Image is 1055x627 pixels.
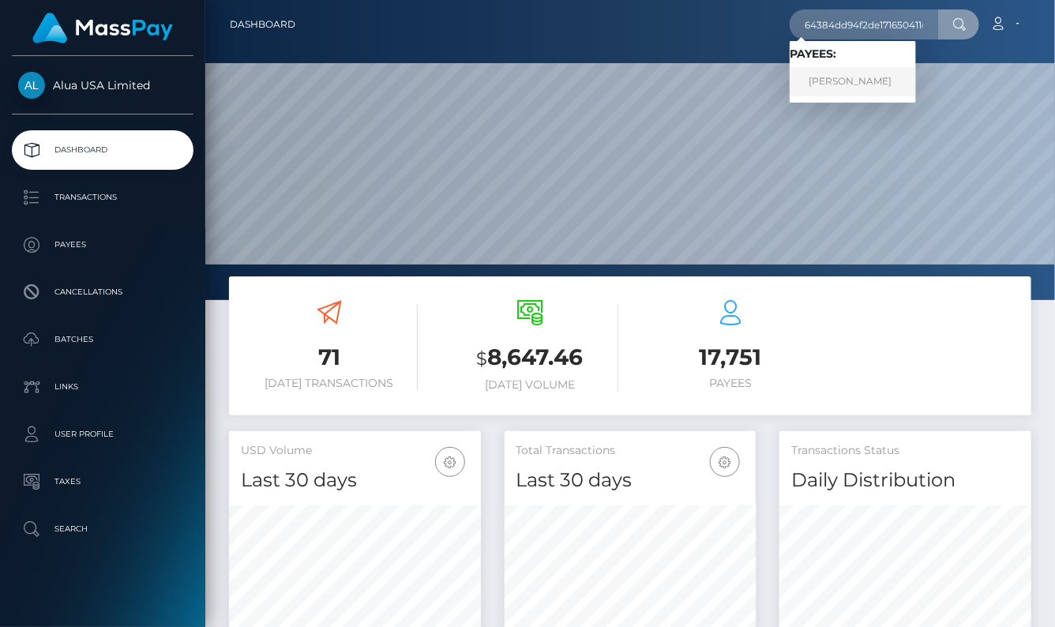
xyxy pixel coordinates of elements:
h4: Daily Distribution [791,467,1019,494]
h6: [DATE] Transactions [241,377,418,390]
h3: 8,647.46 [441,342,618,374]
p: User Profile [18,422,187,446]
span: Alua USA Limited [12,78,193,92]
a: [PERSON_NAME] [790,67,916,96]
h5: Transactions Status [791,443,1019,459]
h4: Last 30 days [516,467,745,494]
a: Payees [12,225,193,265]
h5: USD Volume [241,443,469,459]
p: Search [18,517,187,541]
h6: [DATE] Volume [441,378,618,392]
img: MassPay Logo [32,13,173,43]
a: Search [12,509,193,549]
p: Taxes [18,470,187,494]
h5: Total Transactions [516,443,745,459]
a: Batches [12,320,193,359]
a: Links [12,367,193,407]
small: $ [477,347,488,370]
a: User Profile [12,415,193,454]
a: Taxes [12,462,193,501]
p: Payees [18,233,187,257]
p: Dashboard [18,138,187,162]
h6: Payees: [790,47,916,61]
h3: 71 [241,342,418,373]
img: Alua USA Limited [18,72,45,99]
p: Cancellations [18,280,187,304]
a: Dashboard [12,130,193,170]
h6: Payees [642,377,819,390]
a: Transactions [12,178,193,217]
a: Dashboard [230,8,295,41]
p: Batches [18,328,187,351]
p: Links [18,375,187,399]
p: Transactions [18,186,187,209]
h4: Last 30 days [241,467,469,494]
input: Search... [790,9,938,39]
a: Cancellations [12,272,193,312]
h3: 17,751 [642,342,819,373]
